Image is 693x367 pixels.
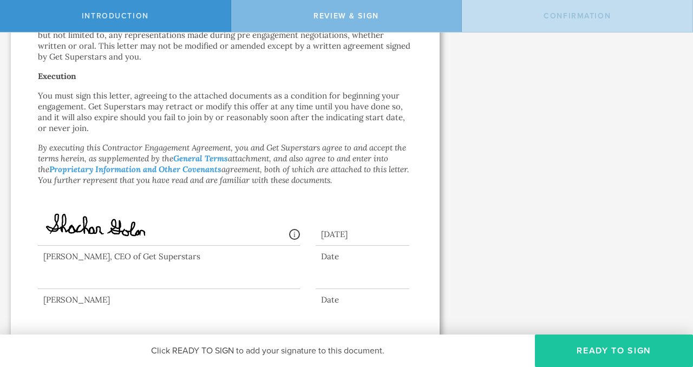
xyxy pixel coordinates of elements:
em: By executing this Contractor Engagement Agreement, you and Get Superstars agree to and accept the... [38,142,409,185]
p: You must sign this letter, agreeing to the attached documents as a condition for beginning your e... [38,90,413,134]
div: [DATE] [316,218,409,246]
img: z1Y1GobyfHcAAAAASUVORK5CYII= [43,200,219,248]
div: Date [316,294,409,305]
p: This letter, along with the other documents described above, sets forth the terms of your engagem... [38,8,413,62]
div: [PERSON_NAME] [38,294,300,305]
span: Introduction [82,11,149,21]
span: Review & sign [313,11,379,21]
button: Ready to Sign [535,335,693,367]
a: Proprietary Information and Other Covenants [49,164,221,174]
strong: Execution [38,71,76,81]
span: Confirmation [544,11,611,21]
a: General Terms [173,153,228,163]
